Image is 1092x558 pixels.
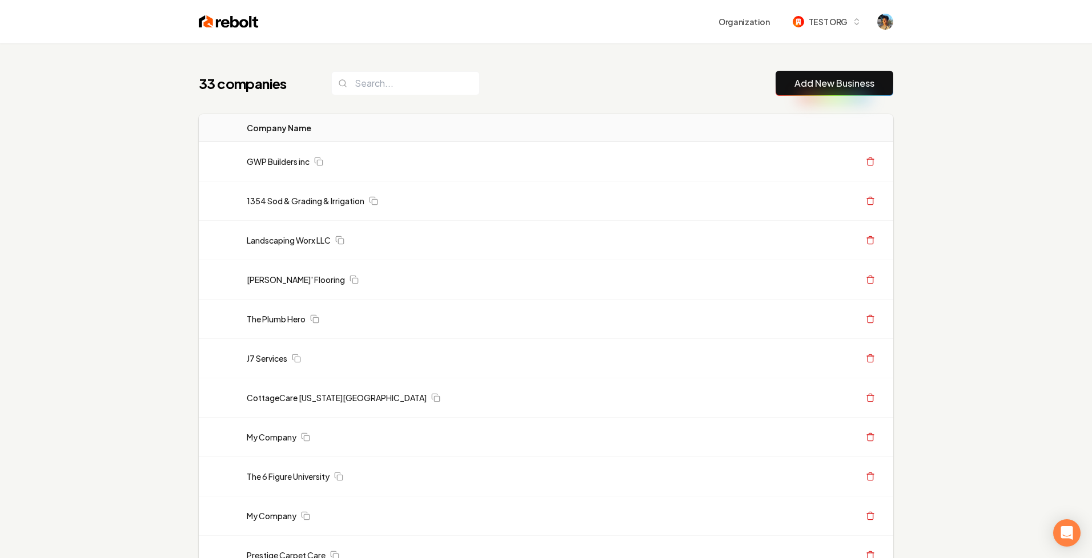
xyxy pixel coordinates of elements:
[247,510,296,521] a: My Company
[247,234,331,246] a: Landscaping Worx LLC
[877,14,893,30] button: Open user button
[247,471,330,482] a: The 6 Figure University
[247,392,427,403] a: CottageCare [US_STATE][GEOGRAPHIC_DATA]
[247,353,287,364] a: J7 Services
[247,274,345,285] a: [PERSON_NAME]' Flooring
[247,156,310,167] a: GWP Builders inc
[199,74,308,92] h1: 33 companies
[199,14,259,30] img: Rebolt Logo
[793,16,804,27] img: TEST ORG
[776,71,893,96] button: Add New Business
[247,431,296,443] a: My Company
[247,313,306,325] a: The Plumb Hero
[238,114,619,142] th: Company Name
[809,16,848,28] span: TEST ORG
[794,76,874,90] a: Add New Business
[331,71,480,95] input: Search...
[247,195,364,207] a: 1354 Sod & Grading & Irrigation
[877,14,893,30] img: Aditya Nair
[712,11,777,32] button: Organization
[1053,519,1081,547] div: Open Intercom Messenger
